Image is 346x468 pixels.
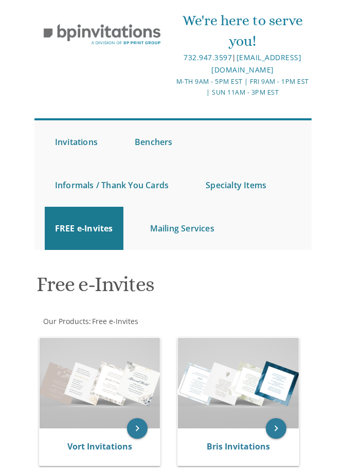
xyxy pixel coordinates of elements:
img: BP Invitation Loft [34,18,170,51]
a: 732.947.3597 [184,52,232,62]
a: FREE e-Invites [45,207,123,250]
a: [EMAIL_ADDRESS][DOMAIN_NAME] [211,52,301,75]
div: | [174,51,312,76]
a: Benchers [124,120,183,164]
img: Bris Invitations [178,338,299,428]
a: Informals / Thank You Cards [45,164,179,207]
a: Mailing Services [140,207,225,250]
a: Invitations [45,120,108,164]
div: : [34,316,312,327]
a: Bris Invitations [207,441,270,452]
span: Free e-Invites [92,316,138,326]
a: Vort Invitations [67,441,132,452]
a: keyboard_arrow_right [266,418,286,439]
h1: Free e-Invites [37,273,309,303]
a: Specialty Items [195,164,277,207]
a: Our Products [42,316,89,326]
a: Free e-Invites [91,316,138,326]
div: M-Th 9am - 5pm EST | Fri 9am - 1pm EST | Sun 11am - 3pm EST [174,76,312,98]
img: Vort Invitations [40,338,160,428]
div: We're here to serve you! [174,10,312,51]
a: keyboard_arrow_right [127,418,148,439]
